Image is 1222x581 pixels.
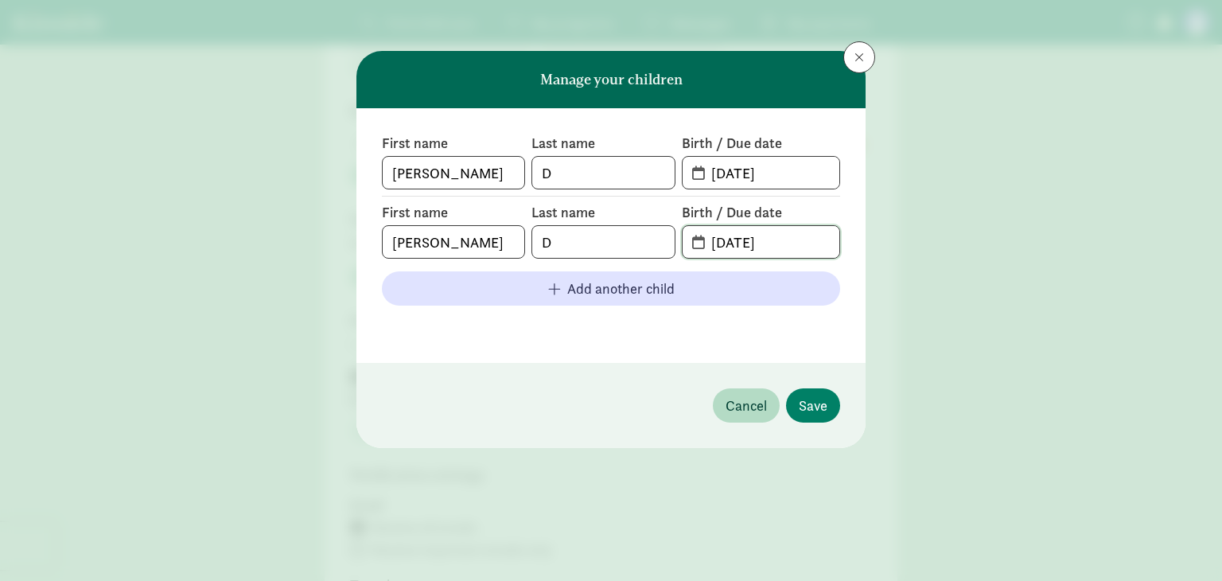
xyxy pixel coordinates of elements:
span: Save [799,395,827,416]
label: Last name [531,203,675,222]
button: Add another child [382,271,840,306]
h6: Manage your children [540,72,683,88]
input: MM-DD-YYYY [702,226,839,258]
label: First name [382,134,525,153]
button: Cancel [713,388,780,423]
label: Birth / Due date [682,134,840,153]
span: Cancel [726,395,767,416]
label: Birth / Due date [682,203,840,222]
label: First name [382,203,525,222]
label: Last name [531,134,675,153]
input: MM-DD-YYYY [702,157,839,189]
span: Add another child [567,278,675,299]
button: Save [786,388,840,423]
